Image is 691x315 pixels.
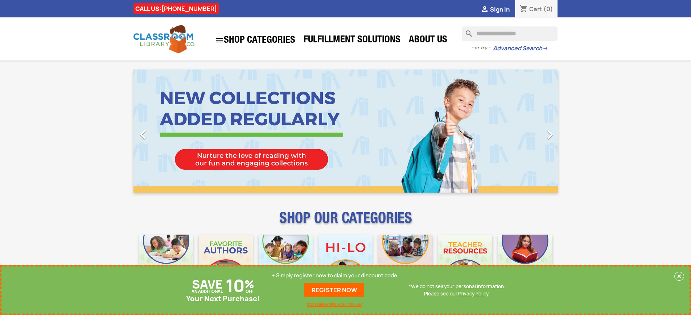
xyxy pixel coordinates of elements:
img: CLC_Phonics_And_Decodables_Mobile.jpg [259,235,313,289]
img: CLC_Teacher_Resources_Mobile.jpg [438,235,492,289]
img: CLC_Fiction_Nonfiction_Mobile.jpg [378,235,432,289]
i: shopping_cart [519,5,528,14]
span: - or try - [472,44,493,51]
a: Fulfillment Solutions [300,33,404,48]
div: CALL US: [133,3,219,14]
img: CLC_Favorite_Authors_Mobile.jpg [199,235,253,289]
span: (0) [543,5,553,13]
input: Search [462,26,558,41]
span: Cart [529,5,542,13]
a: SHOP CATEGORIES [211,32,299,48]
i:  [541,126,559,144]
img: CLC_Dyslexia_Mobile.jpg [498,235,552,289]
a:  Sign in [480,5,510,13]
ul: Carousel container [133,70,558,193]
span: → [542,45,548,52]
p: SHOP OUR CATEGORIES [133,216,558,229]
i:  [215,36,224,45]
a: [PHONE_NUMBER] [161,5,217,13]
a: Previous [133,70,197,193]
a: Next [494,70,558,193]
img: CLC_HiLo_Mobile.jpg [318,235,373,289]
img: CLC_Bulk_Mobile.jpg [139,235,193,289]
i:  [480,5,489,14]
a: Advanced Search→ [493,45,548,52]
i: search [462,26,470,35]
img: Classroom Library Company [133,25,195,53]
a: About Us [405,33,451,48]
span: Sign in [490,5,510,13]
i:  [134,126,152,144]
